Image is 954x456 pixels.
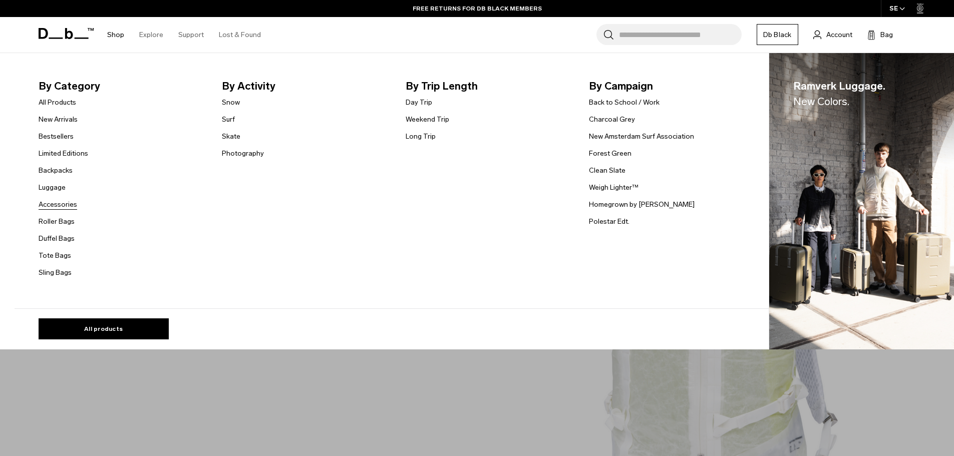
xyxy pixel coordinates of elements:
[589,114,635,125] a: Charcoal Grey
[589,216,629,227] a: Polestar Edt.
[107,17,124,53] a: Shop
[222,78,390,94] span: By Activity
[826,30,852,40] span: Account
[39,182,66,193] a: Luggage
[589,165,625,176] a: Clean Slate
[178,17,204,53] a: Support
[406,97,432,108] a: Day Trip
[589,97,660,108] a: Back to School / Work
[589,131,694,142] a: New Amsterdam Surf Association
[793,95,849,108] span: New Colors.
[100,17,268,53] nav: Main Navigation
[39,267,72,278] a: Sling Bags
[589,182,639,193] a: Weigh Lighter™
[406,78,573,94] span: By Trip Length
[222,97,240,108] a: Snow
[880,30,893,40] span: Bag
[222,131,240,142] a: Skate
[39,165,73,176] a: Backpacks
[589,148,631,159] a: Forest Green
[222,148,264,159] a: Photography
[813,29,852,41] a: Account
[406,114,449,125] a: Weekend Trip
[413,4,542,13] a: FREE RETURNS FOR DB BLACK MEMBERS
[39,216,75,227] a: Roller Bags
[39,233,75,244] a: Duffel Bags
[589,78,757,94] span: By Campaign
[867,29,893,41] button: Bag
[219,17,261,53] a: Lost & Found
[39,78,206,94] span: By Category
[39,97,76,108] a: All Products
[39,131,74,142] a: Bestsellers
[139,17,163,53] a: Explore
[39,148,88,159] a: Limited Editions
[406,131,436,142] a: Long Trip
[757,24,798,45] a: Db Black
[39,250,71,261] a: Tote Bags
[39,114,78,125] a: New Arrivals
[793,78,885,110] span: Ramverk Luggage.
[39,318,169,339] a: All products
[589,199,695,210] a: Homegrown by [PERSON_NAME]
[222,114,235,125] a: Surf
[39,199,77,210] a: Accessories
